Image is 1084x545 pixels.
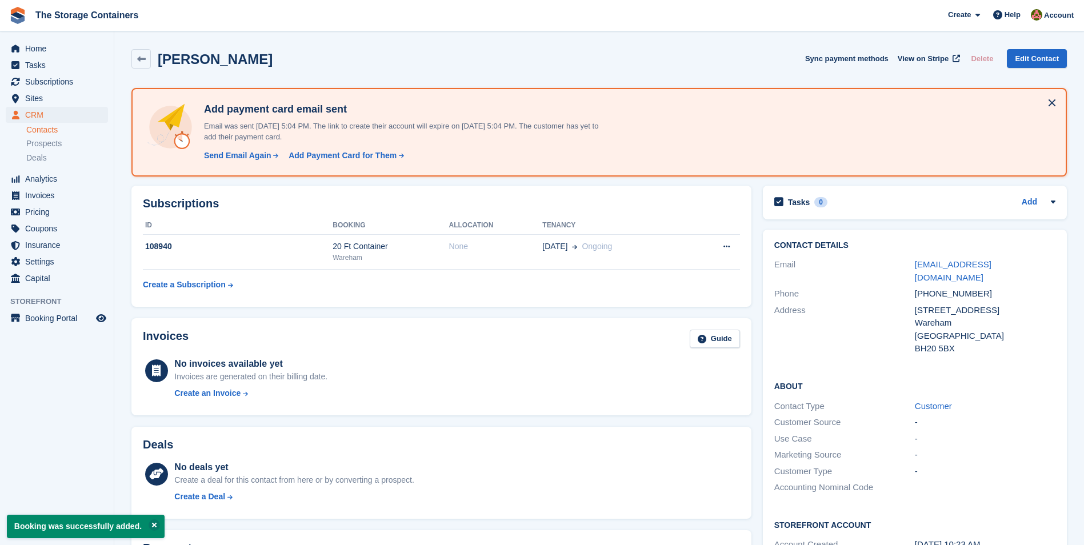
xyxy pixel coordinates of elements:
[25,74,94,90] span: Subscriptions
[1005,9,1021,21] span: Help
[449,217,543,235] th: Allocation
[915,259,991,282] a: [EMAIL_ADDRESS][DOMAIN_NAME]
[915,465,1055,478] div: -
[915,432,1055,446] div: -
[158,51,273,67] h2: [PERSON_NAME]
[774,481,915,494] div: Accounting Nominal Code
[204,150,271,162] div: Send Email Again
[143,330,189,348] h2: Invoices
[898,53,949,65] span: View on Stripe
[333,217,449,235] th: Booking
[1031,9,1042,21] img: Kirsty Simpson
[915,287,1055,300] div: [PHONE_NUMBER]
[26,138,108,150] a: Prospects
[774,448,915,462] div: Marketing Source
[9,7,26,24] img: stora-icon-8386f47178a22dfd0bd8f6a31ec36ba5ce8667c1dd55bd0f319d3a0aa187defe.svg
[174,491,414,503] a: Create a Deal
[25,310,94,326] span: Booking Portal
[690,330,740,348] a: Guide
[774,519,1055,530] h2: Storefront Account
[542,241,567,253] span: [DATE]
[143,241,333,253] div: 108940
[174,387,327,399] a: Create an Invoice
[6,254,108,270] a: menu
[25,57,94,73] span: Tasks
[6,74,108,90] a: menu
[26,138,62,149] span: Prospects
[774,400,915,413] div: Contact Type
[25,90,94,106] span: Sites
[284,150,405,162] a: Add Payment Card for Them
[143,217,333,235] th: ID
[25,237,94,253] span: Insurance
[289,150,397,162] div: Add Payment Card for Them
[6,187,108,203] a: menu
[1022,196,1037,209] a: Add
[199,103,599,116] h4: Add payment card email sent
[788,197,810,207] h2: Tasks
[143,279,226,291] div: Create a Subscription
[6,57,108,73] a: menu
[174,491,225,503] div: Create a Deal
[25,204,94,220] span: Pricing
[25,187,94,203] span: Invoices
[174,371,327,383] div: Invoices are generated on their billing date.
[6,204,108,220] a: menu
[774,465,915,478] div: Customer Type
[915,342,1055,355] div: BH20 5BX
[7,515,165,538] p: Booking was successfully added.
[26,153,47,163] span: Deals
[333,253,449,263] div: Wareham
[915,330,1055,343] div: [GEOGRAPHIC_DATA]
[1007,49,1067,68] a: Edit Contact
[915,304,1055,317] div: [STREET_ADDRESS]
[26,152,108,164] a: Deals
[774,304,915,355] div: Address
[25,254,94,270] span: Settings
[774,432,915,446] div: Use Case
[143,197,740,210] h2: Subscriptions
[6,107,108,123] a: menu
[774,380,1055,391] h2: About
[6,90,108,106] a: menu
[1044,10,1074,21] span: Account
[915,316,1055,330] div: Wareham
[31,6,143,25] a: The Storage Containers
[25,171,94,187] span: Analytics
[25,221,94,237] span: Coupons
[774,416,915,429] div: Customer Source
[948,9,971,21] span: Create
[174,460,414,474] div: No deals yet
[6,270,108,286] a: menu
[774,258,915,284] div: Email
[6,237,108,253] a: menu
[143,274,233,295] a: Create a Subscription
[915,416,1055,429] div: -
[10,296,114,307] span: Storefront
[333,241,449,253] div: 20 Ft Container
[774,241,1055,250] h2: Contact Details
[805,49,889,68] button: Sync payment methods
[94,311,108,325] a: Preview store
[25,41,94,57] span: Home
[582,242,612,251] span: Ongoing
[893,49,962,68] a: View on Stripe
[174,474,414,486] div: Create a deal for this contact from here or by converting a prospect.
[146,103,195,151] img: add-payment-card-4dbda4983b697a7845d177d07a5d71e8a16f1ec00487972de202a45f1e8132f5.svg
[26,125,108,135] a: Contacts
[774,287,915,300] div: Phone
[199,121,599,143] p: Email was sent [DATE] 5:04 PM. The link to create their account will expire on [DATE] 5:04 PM. Th...
[542,217,689,235] th: Tenancy
[6,221,108,237] a: menu
[25,270,94,286] span: Capital
[143,438,173,451] h2: Deals
[966,49,998,68] button: Delete
[915,401,952,411] a: Customer
[915,448,1055,462] div: -
[25,107,94,123] span: CRM
[6,171,108,187] a: menu
[174,387,241,399] div: Create an Invoice
[6,41,108,57] a: menu
[814,197,827,207] div: 0
[6,310,108,326] a: menu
